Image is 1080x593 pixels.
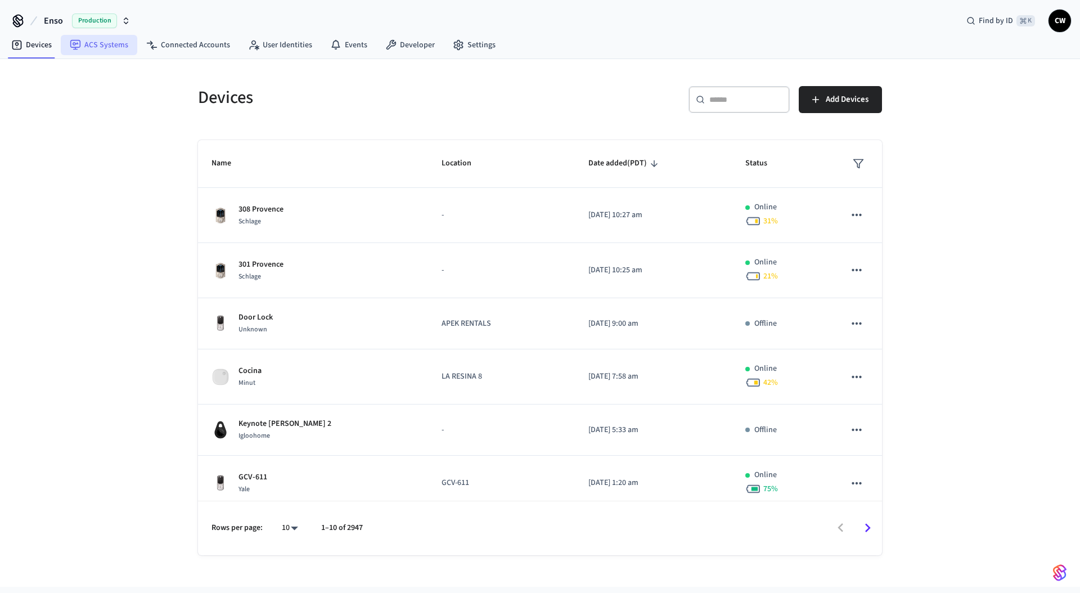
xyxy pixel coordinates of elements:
[588,371,718,383] p: [DATE] 7:58 am
[376,35,444,55] a: Developer
[211,522,263,534] p: Rows per page:
[211,206,229,224] img: Schlage Sense Smart Deadbolt with Camelot Trim, Front
[754,469,777,481] p: Online
[1053,564,1066,582] img: SeamLogoGradient.69752ec5.svg
[588,424,718,436] p: [DATE] 5:33 am
[754,201,777,213] p: Online
[238,272,261,281] span: Schlage
[238,484,250,494] span: Yale
[321,522,363,534] p: 1–10 of 2947
[211,474,229,492] img: Yale Assure Touchscreen Wifi Smart Lock, Satin Nickel, Front
[588,477,718,489] p: [DATE] 1:20 am
[442,209,561,221] p: -
[1048,10,1071,32] button: CW
[61,35,137,55] a: ACS Systems
[442,371,561,383] p: LA RESINA 8
[799,86,882,113] button: Add Devices
[1016,15,1035,26] span: ⌘ K
[238,471,267,483] p: GCV-611
[1050,11,1070,31] span: CW
[442,477,561,489] p: GCV-611
[211,155,246,172] span: Name
[754,363,777,375] p: Online
[442,318,561,330] p: APEK RENTALS
[979,15,1013,26] span: Find by ID
[238,325,267,334] span: Unknown
[238,217,261,226] span: Schlage
[754,257,777,268] p: Online
[957,11,1044,31] div: Find by ID⌘ K
[763,377,778,388] span: 42 %
[588,264,718,276] p: [DATE] 10:25 am
[211,315,229,333] img: Yale Assure Touchscreen Wifi Smart Lock, Satin Nickel, Front
[763,215,778,227] span: 31 %
[763,483,778,495] span: 75 %
[442,424,561,436] p: -
[211,262,229,280] img: Schlage Sense Smart Deadbolt with Camelot Trim, Front
[238,418,331,430] p: Keynote [PERSON_NAME] 2
[588,318,718,330] p: [DATE] 9:00 am
[198,86,533,109] h5: Devices
[72,14,117,28] span: Production
[238,365,262,377] p: Cocina
[442,155,486,172] span: Location
[588,209,718,221] p: [DATE] 10:27 am
[44,14,63,28] span: Enso
[239,35,321,55] a: User Identities
[763,271,778,282] span: 21 %
[745,155,782,172] span: Status
[137,35,239,55] a: Connected Accounts
[588,155,661,172] span: Date added(PDT)
[321,35,376,55] a: Events
[444,35,505,55] a: Settings
[442,264,561,276] p: -
[238,378,255,388] span: Minut
[754,318,777,330] p: Offline
[238,431,270,441] span: Igloohome
[754,424,777,436] p: Offline
[2,35,61,55] a: Devices
[238,204,283,215] p: 308 Provence
[854,515,881,541] button: Go to next page
[238,312,273,324] p: Door Lock
[211,421,229,439] img: igloohome_igke
[238,259,283,271] p: 301 Provence
[826,92,868,107] span: Add Devices
[211,368,229,386] img: Minut Sensor
[276,520,303,536] div: 10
